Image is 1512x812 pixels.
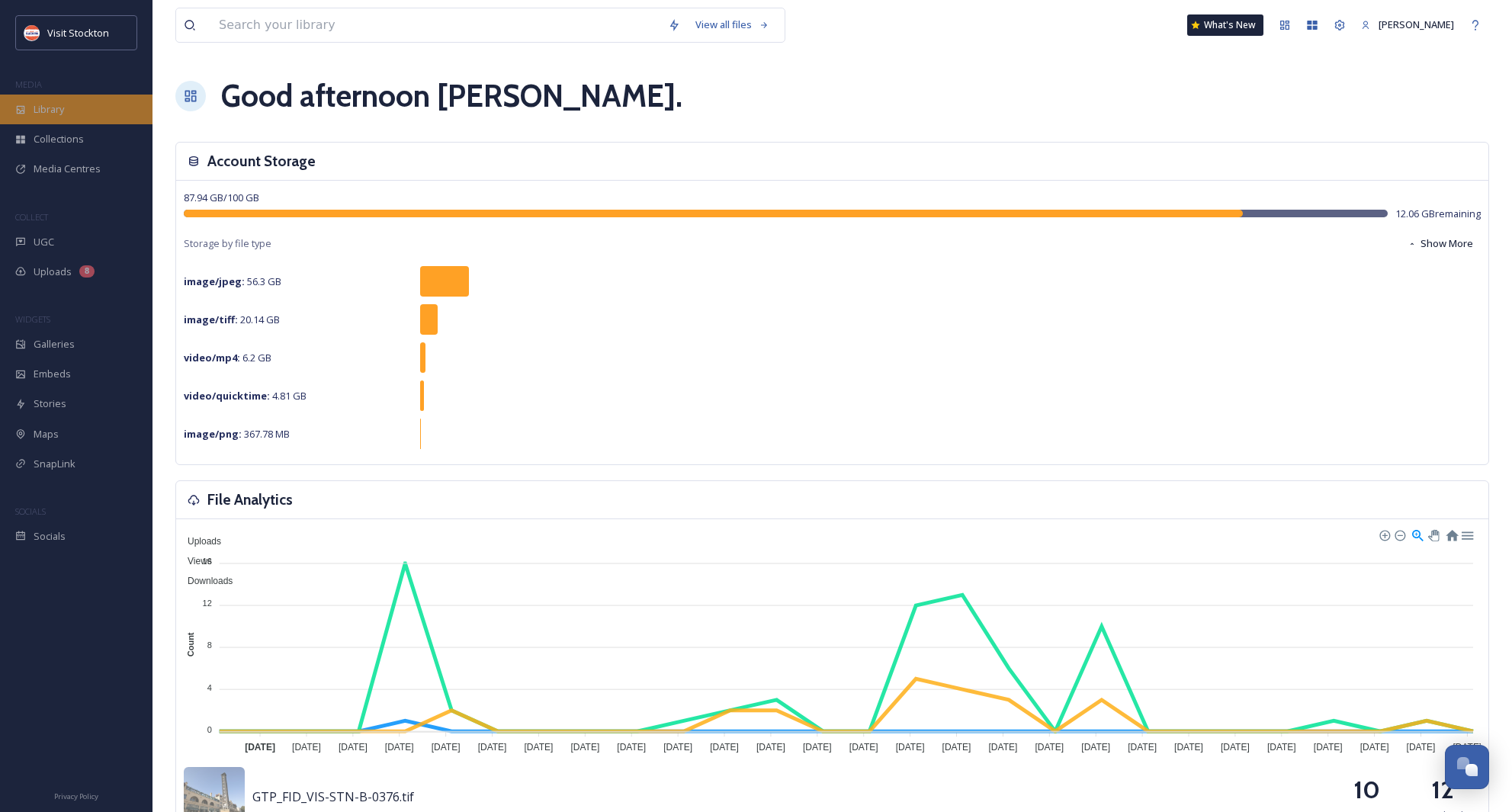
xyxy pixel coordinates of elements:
span: Privacy Policy [54,791,98,801]
span: Collections [34,132,84,146]
span: 6.2 GB [184,351,271,364]
tspan: 8 [207,640,212,650]
span: 4.81 GB [184,389,307,403]
tspan: [DATE] [1081,742,1110,753]
span: SnapLink [34,457,75,471]
span: 56.3 GB [184,274,281,288]
h3: Account Storage [207,150,316,172]
span: Storage by file type [184,236,271,251]
span: Uploads [176,536,221,547]
div: Menu [1460,528,1473,541]
span: UGC [34,235,54,249]
tspan: 12 [203,599,212,608]
tspan: [DATE] [849,742,878,753]
span: 367.78 MB [184,427,290,441]
img: unnamed.jpeg [24,25,40,40]
span: Stories [34,396,66,411]
span: GTP_FID_VIS-STN-B-0376.tif [252,788,414,805]
tspan: [DATE] [896,742,925,753]
a: Privacy Policy [54,786,98,804]
span: Maps [34,427,59,441]
tspan: [DATE] [663,742,692,753]
h1: Good afternoon [PERSON_NAME] . [221,73,682,119]
tspan: [DATE] [1128,742,1157,753]
span: [PERSON_NAME] [1379,18,1454,31]
h2: 10 [1353,772,1380,808]
tspan: [DATE] [1407,742,1436,753]
span: SOCIALS [15,505,46,517]
tspan: [DATE] [292,742,321,753]
button: Open Chat [1445,745,1489,789]
span: 87.94 GB / 100 GB [184,191,259,204]
span: Galleries [34,337,75,351]
strong: image/tiff : [184,313,238,326]
tspan: [DATE] [617,742,646,753]
h2: 12 [1431,772,1454,808]
span: COLLECT [15,211,48,223]
tspan: [DATE] [710,742,739,753]
span: Visit Stockton [47,26,109,40]
tspan: [DATE] [989,742,1018,753]
span: Socials [34,529,66,544]
tspan: [DATE] [803,742,832,753]
span: WIDGETS [15,313,50,325]
span: MEDIA [15,79,42,90]
tspan: 16 [203,557,212,566]
button: Show More [1400,229,1481,258]
tspan: [DATE] [942,742,971,753]
tspan: [DATE] [432,742,461,753]
a: View all files [688,10,777,40]
tspan: [DATE] [339,742,368,753]
a: What's New [1187,14,1263,36]
tspan: [DATE] [1360,742,1389,753]
tspan: [DATE] [385,742,414,753]
a: [PERSON_NAME] [1353,10,1462,40]
tspan: [DATE] [478,742,507,753]
span: Media Centres [34,162,101,176]
tspan: [DATE] [1174,742,1203,753]
tspan: [DATE] [1314,742,1343,753]
tspan: 0 [207,725,212,734]
span: Embeds [34,367,71,381]
h3: File Analytics [207,489,293,511]
span: Uploads [34,265,72,279]
tspan: [DATE] [245,742,275,753]
span: 20.14 GB [184,313,280,326]
input: Search your library [211,8,660,42]
div: Panning [1428,530,1437,539]
tspan: [DATE] [756,742,785,753]
div: Reset Zoom [1445,528,1458,541]
tspan: [DATE] [570,742,599,753]
strong: image/png : [184,427,242,441]
div: 8 [79,265,95,278]
div: Selection Zoom [1411,528,1424,541]
span: Library [34,102,64,117]
div: Zoom Out [1394,529,1404,540]
strong: image/jpeg : [184,274,245,288]
strong: video/mp4 : [184,351,240,364]
strong: video/quicktime : [184,389,270,403]
text: Count [186,632,195,656]
tspan: [DATE] [525,742,554,753]
tspan: [DATE] [1221,742,1250,753]
span: 12.06 GB remaining [1395,207,1481,221]
span: Views [176,556,212,566]
div: Zoom In [1379,529,1389,540]
tspan: 4 [207,683,212,692]
tspan: [DATE] [1035,742,1064,753]
tspan: [DATE] [1453,742,1482,753]
tspan: [DATE] [1267,742,1296,753]
span: Downloads [176,576,233,586]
